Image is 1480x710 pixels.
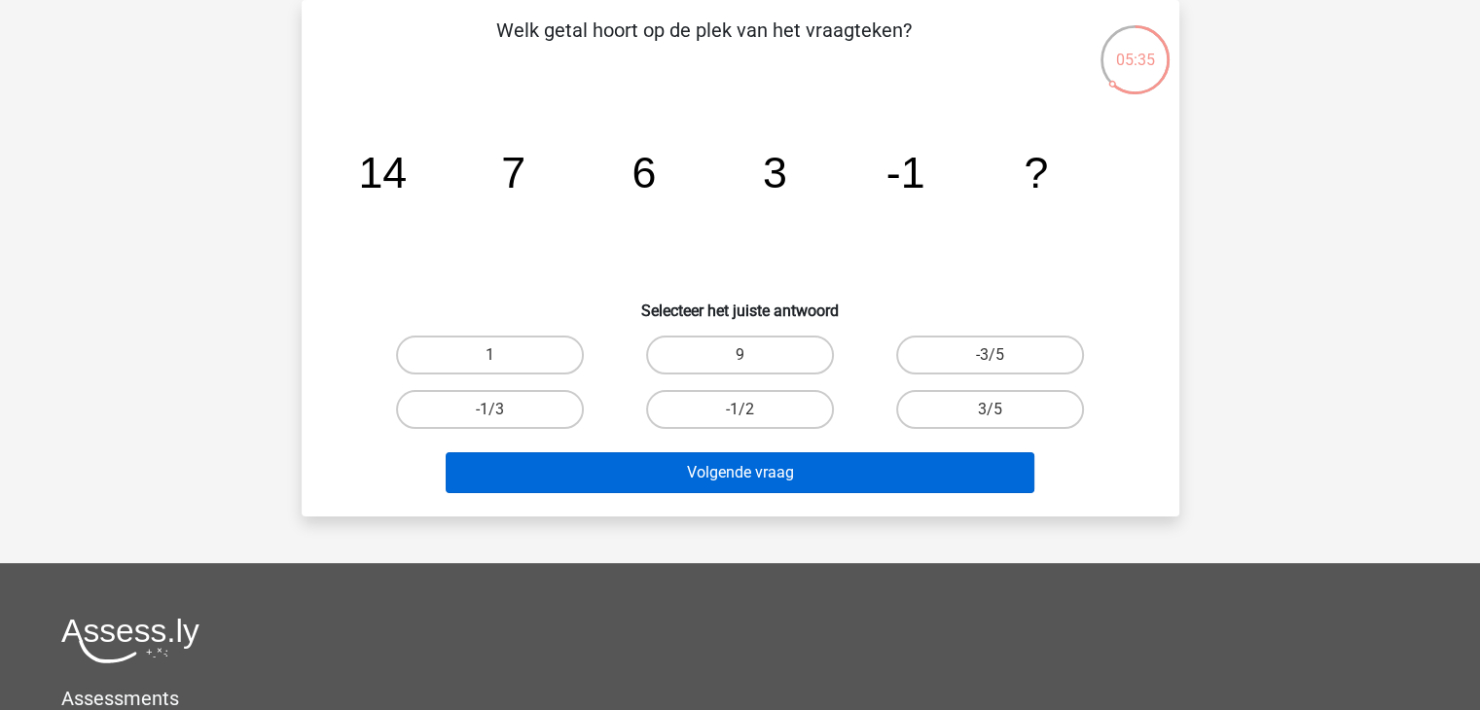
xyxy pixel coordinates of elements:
[501,148,525,196] tspan: 7
[446,452,1034,493] button: Volgende vraag
[646,390,834,429] label: -1/2
[1024,148,1048,196] tspan: ?
[333,286,1148,320] h6: Selecteer het juiste antwoord
[333,16,1075,74] p: Welk getal hoort op de plek van het vraagteken?
[396,390,584,429] label: -1/3
[896,336,1084,374] label: -3/5
[396,336,584,374] label: 1
[61,687,1419,710] h5: Assessments
[358,148,407,196] tspan: 14
[762,148,786,196] tspan: 3
[632,148,656,196] tspan: 6
[885,148,924,196] tspan: -1
[646,336,834,374] label: 9
[1099,23,1172,72] div: 05:35
[61,618,199,663] img: Assessly logo
[896,390,1084,429] label: 3/5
